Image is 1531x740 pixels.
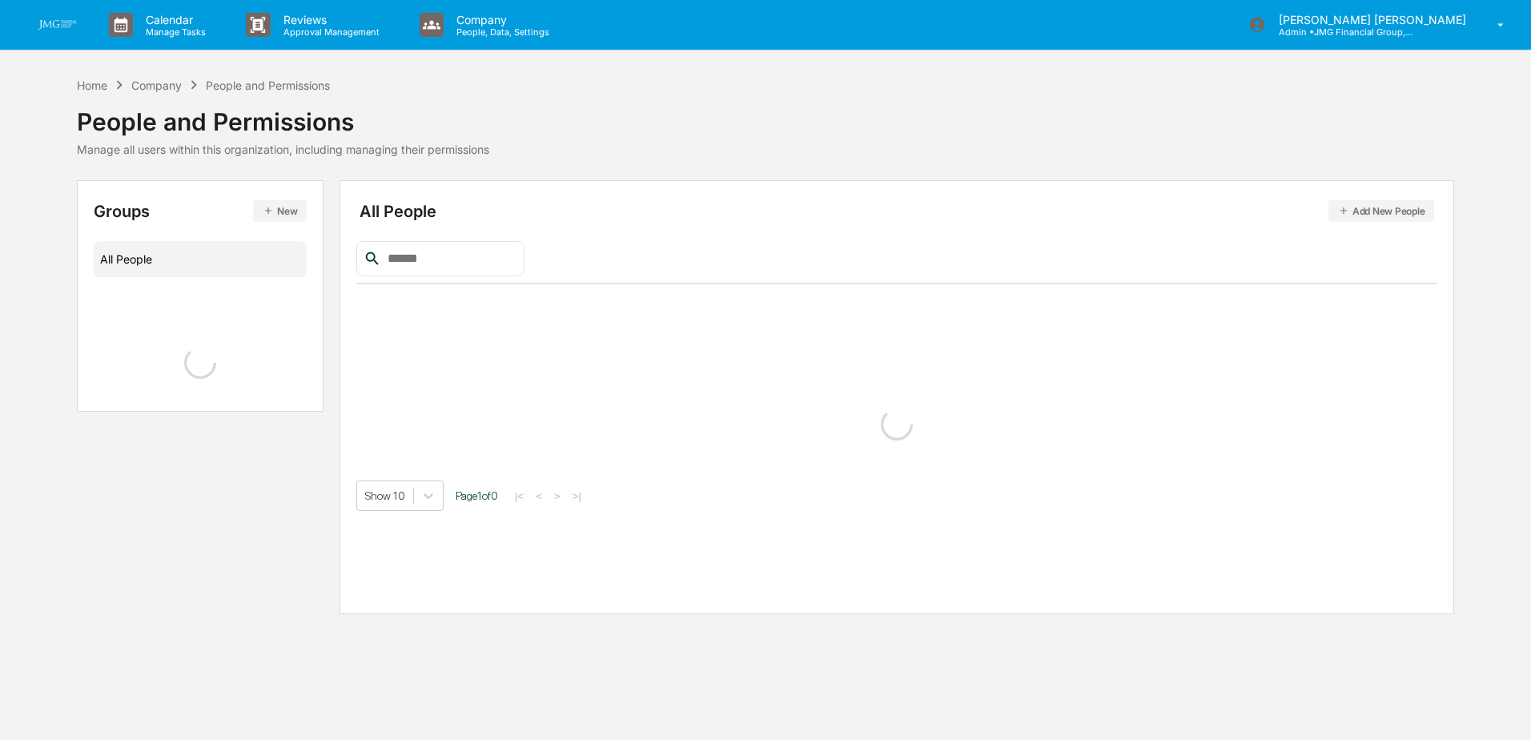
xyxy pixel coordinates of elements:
div: Home [77,78,107,92]
div: All People [360,200,1435,222]
div: Company [131,78,182,92]
img: logo [38,20,77,30]
button: |< [510,489,528,503]
button: New [253,200,307,222]
p: Admin • JMG Financial Group, Ltd. [1266,26,1415,38]
div: People and Permissions [206,78,330,92]
div: Manage all users within this organization, including managing their permissions [77,143,489,156]
button: < [531,489,547,503]
p: Approval Management [271,26,388,38]
p: Calendar [133,13,214,26]
p: People, Data, Settings [444,26,557,38]
div: People and Permissions [77,95,489,136]
p: Company [444,13,557,26]
p: [PERSON_NAME] [PERSON_NAME] [1266,13,1474,26]
button: > [549,489,565,503]
span: Page 1 of 0 [456,489,498,502]
div: All People [100,246,301,272]
p: Manage Tasks [133,26,214,38]
button: Add New People [1328,200,1435,222]
button: >| [568,489,586,503]
p: Reviews [271,13,388,26]
div: Groups [94,200,307,222]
